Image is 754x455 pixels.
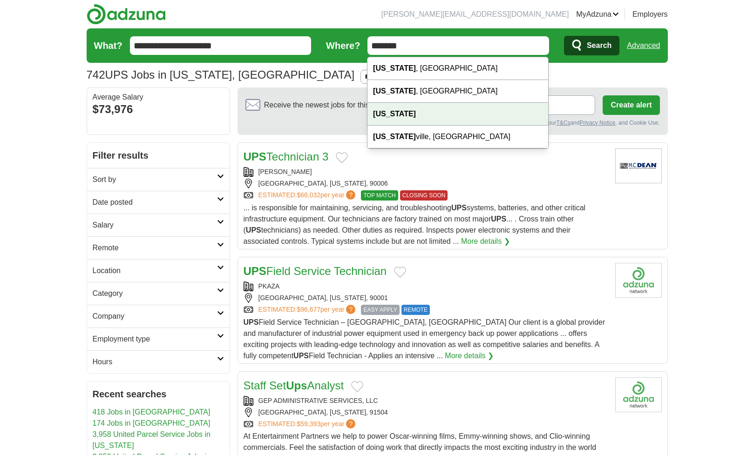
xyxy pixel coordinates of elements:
strong: [US_STATE] [373,64,416,72]
a: Location [87,259,230,282]
img: Company logo [615,377,662,412]
a: UPSTechnician 3 [244,150,329,163]
span: Receive the newest jobs for this search : [264,100,423,111]
span: 742 [87,67,105,83]
div: GEP ADMINISTRATIVE SERVICES, LLC [244,396,608,406]
h2: Remote [93,242,217,254]
h2: Date posted [93,197,217,208]
a: Company [87,305,230,328]
a: T&Cs [556,120,570,126]
a: UPSField Service Technician [244,265,387,277]
span: ? [346,419,355,428]
img: Adzuna logo [87,4,166,25]
strong: UPS [244,150,266,163]
a: 3,958 United Parcel Service Jobs in [US_STATE] [93,430,211,449]
div: By creating an alert, you agree to our and , and Cookie Use. [245,119,660,127]
span: ... is responsible for maintaining, servicing, and troubleshooting systems, batteries, and other ... [244,204,586,245]
button: Create alert [603,95,659,115]
span: REMOTE [401,305,430,315]
span: Field Service Technician – [GEOGRAPHIC_DATA], [GEOGRAPHIC_DATA] Our client is a global provider a... [244,318,605,360]
a: Remote [87,236,230,259]
h2: Location [93,265,217,276]
a: More details ❯ [461,236,510,247]
div: [GEOGRAPHIC_DATA], [US_STATE], 91504 [244,408,608,417]
h2: Salary [93,220,217,231]
span: $59,393 [297,420,320,428]
a: 174 Jobs in [GEOGRAPHIC_DATA] [93,419,211,427]
h2: Category [93,288,217,299]
a: Date posted [87,191,230,214]
a: Employers [632,9,668,20]
h2: Filter results [87,143,230,168]
a: ESTIMATED:$59,393per year? [258,419,358,429]
strong: UPS [246,226,261,234]
h2: Hours [93,356,217,368]
div: ville, [GEOGRAPHIC_DATA] [367,126,548,148]
strong: [US_STATE] [373,110,416,118]
a: Sort by [87,168,230,191]
a: ESTIMATED:$96,677per year? [258,305,358,315]
a: Advanced [627,36,660,55]
div: , [GEOGRAPHIC_DATA] [367,80,548,103]
img: M.C. Dean logo [615,148,662,183]
h1: UPS Jobs in [US_STATE], [GEOGRAPHIC_DATA] [87,68,355,81]
h2: Company [93,311,217,322]
a: More details ❯ [445,350,494,361]
div: Average Salary [93,94,224,101]
button: Add to favorite jobs [394,267,406,278]
label: What? [94,39,122,53]
strong: Ups [286,379,307,392]
a: 418 Jobs in [GEOGRAPHIC_DATA] [93,408,211,416]
li: [PERSON_NAME][EMAIL_ADDRESS][DOMAIN_NAME] [381,9,569,20]
h2: Recent searches [93,387,224,401]
span: ? [346,305,355,314]
span: EASY APPLY [361,305,399,315]
span: TOP MATCH [361,190,398,201]
strong: UPS [244,265,266,277]
a: Hours [87,350,230,373]
a: Salary [87,214,230,236]
a: [PERSON_NAME] [258,168,312,175]
a: MyAdzuna [576,9,619,20]
div: $73,976 [93,101,224,118]
span: $96,677 [297,306,320,313]
div: , [GEOGRAPHIC_DATA] [367,57,548,80]
a: Privacy Notice [579,120,615,126]
strong: UPS [491,215,506,223]
span: ? [346,190,355,200]
strong: [US_STATE] [373,133,416,141]
span: Search [587,36,611,55]
span: $66,032 [297,191,320,199]
div: [GEOGRAPHIC_DATA], [US_STATE], 90006 [244,179,608,188]
button: Add to favorite jobs [351,381,363,392]
h2: Employment type [93,334,217,345]
div: PKAZA [244,281,608,291]
strong: [US_STATE] [373,87,416,95]
label: Where? [326,39,360,53]
strong: UPS [451,204,467,212]
strong: UPS [293,352,309,360]
a: Staff SetUpsAnalyst [244,379,344,392]
span: CLOSING SOON [400,190,448,201]
h2: Sort by [93,174,217,185]
strong: UPS [244,318,259,326]
button: Search [564,36,619,55]
a: Employment type [87,328,230,350]
a: Category [87,282,230,305]
img: Company logo [615,263,662,298]
div: [GEOGRAPHIC_DATA], [US_STATE], 90001 [244,293,608,303]
button: Add to favorite jobs [336,152,348,163]
a: ESTIMATED:$66,032per year? [258,190,358,201]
